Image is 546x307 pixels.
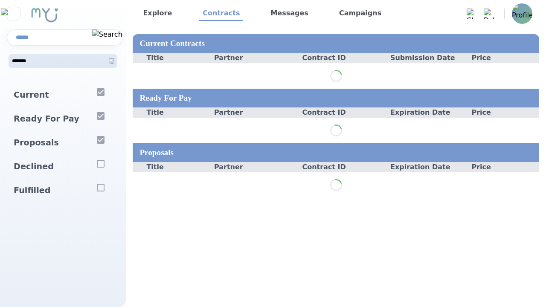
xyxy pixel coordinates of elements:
div: Expiration Date [377,107,458,118]
img: Profile [512,3,532,24]
div: Price [458,162,539,172]
img: Chat [467,9,477,19]
a: Campaigns [336,6,385,21]
div: Proposals [133,143,539,162]
div: Expiration Date [377,162,458,172]
a: Messages [267,6,311,21]
a: Explore [139,6,175,21]
div: Contract ID [295,53,377,63]
div: Submission Date [377,53,458,63]
div: Contract ID [295,107,377,118]
div: Title [133,107,214,118]
div: Price [458,107,539,118]
div: Partner [214,162,296,172]
div: Proposals [7,131,82,155]
div: Partner [214,53,296,63]
div: Title [133,162,214,172]
div: Current Contracts [133,34,539,53]
img: Close sidebar [1,9,26,19]
div: Declined [7,155,82,179]
div: Fulfilled [7,179,82,203]
div: Contract ID [295,162,377,172]
div: Price [458,53,539,63]
div: Current [7,83,82,107]
div: Ready For Pay [7,107,82,131]
img: Bell [484,9,494,19]
div: Ready For Pay [133,89,539,107]
a: Contracts [199,6,243,21]
div: Partner [214,107,296,118]
div: Title [133,53,214,63]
